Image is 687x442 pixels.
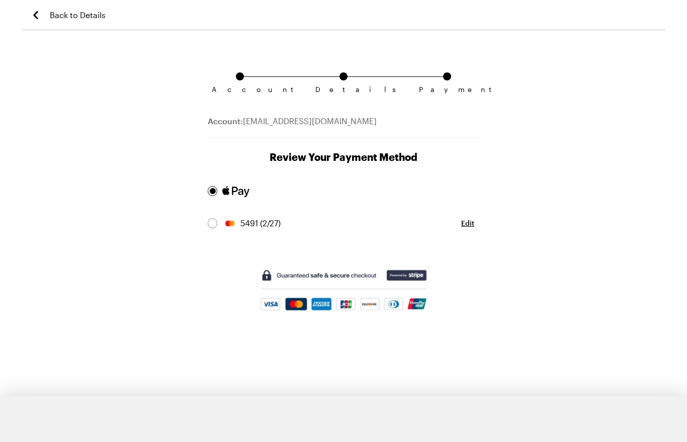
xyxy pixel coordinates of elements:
[222,186,249,197] img: Pay with Apple Pay
[50,9,106,21] span: Back to Details
[208,150,479,164] h1: Review Your Payment Method
[461,218,474,228] button: Edit
[419,85,475,94] span: Payment
[208,116,243,126] span: Account:
[208,115,479,138] div: [EMAIL_ADDRESS][DOMAIN_NAME]
[222,219,237,228] img: mastercard logo
[240,217,281,229] span: 5491 (2/27)
[228,408,459,430] iframe: Secure payment button frame
[315,85,372,94] span: Details
[212,85,268,94] span: Account
[260,269,428,312] img: Guaranteed safe and secure checkout powered by Stripe
[208,72,479,85] ol: Subscription checkout form navigation
[339,72,348,85] a: Details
